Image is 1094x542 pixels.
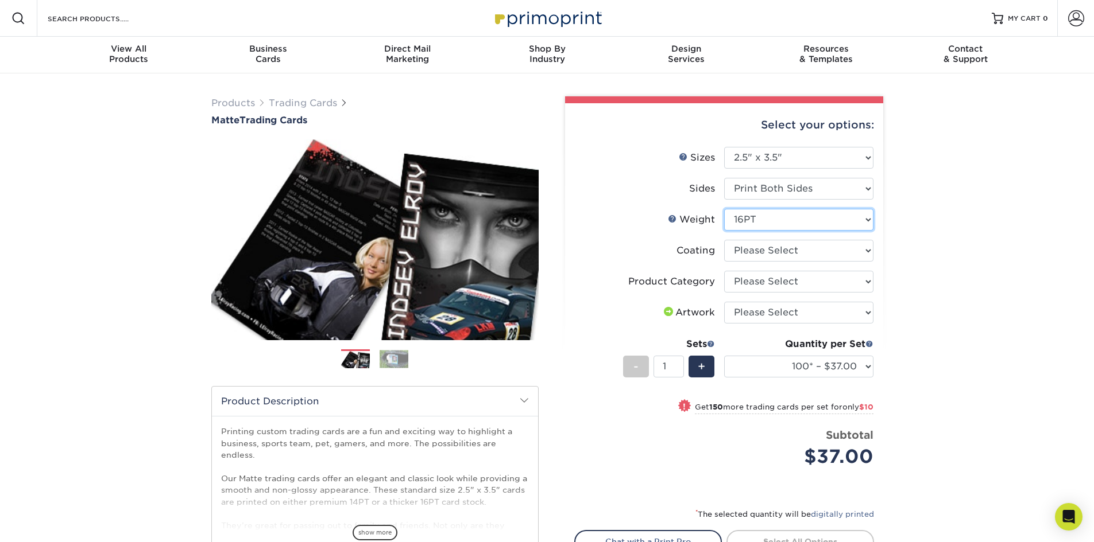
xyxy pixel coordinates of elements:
span: - [633,358,639,375]
div: $37.00 [733,443,873,470]
a: DesignServices [617,37,756,73]
div: Cards [198,44,338,64]
span: show more [353,525,397,540]
span: Shop By [477,44,617,54]
a: Products [211,98,255,108]
div: Artwork [662,306,715,319]
a: digitally printed [811,510,874,518]
span: Business [198,44,338,54]
a: View AllProducts [59,37,199,73]
img: Trading Cards 02 [380,350,408,368]
span: Direct Mail [338,44,477,54]
iframe: Google Customer Reviews [999,511,1094,542]
div: Select your options: [574,103,874,147]
h2: Product Description [212,387,538,416]
div: Open Intercom Messenger [1055,503,1083,531]
strong: Subtotal [826,428,873,441]
a: Resources& Templates [756,37,896,73]
div: Weight [668,213,715,227]
span: + [698,358,705,375]
div: Products [59,44,199,64]
span: View All [59,44,199,54]
h1: Trading Cards [211,115,539,126]
div: & Support [896,44,1035,64]
div: Sets [623,337,715,351]
a: Direct MailMarketing [338,37,477,73]
span: MY CART [1008,14,1041,24]
div: Sides [689,182,715,196]
a: Contact& Support [896,37,1035,73]
span: Contact [896,44,1035,54]
a: Trading Cards [269,98,337,108]
input: SEARCH PRODUCTS..... [47,11,159,25]
div: Sizes [679,151,715,165]
span: only [842,403,873,411]
span: Design [617,44,756,54]
img: Matte 01 [211,127,539,353]
a: BusinessCards [198,37,338,73]
div: Quantity per Set [724,337,873,351]
img: Trading Cards 01 [341,350,370,370]
div: Industry [477,44,617,64]
a: Shop ByIndustry [477,37,617,73]
small: Get more trading cards per set for [695,403,873,414]
span: Matte [211,115,239,126]
img: Primoprint [490,6,605,30]
span: 0 [1043,14,1048,22]
a: MatteTrading Cards [211,115,539,126]
div: & Templates [756,44,896,64]
div: Services [617,44,756,64]
span: Resources [756,44,896,54]
div: Marketing [338,44,477,64]
small: The selected quantity will be [695,510,874,518]
div: Coating [676,244,715,258]
span: ! [683,400,686,412]
span: $10 [859,403,873,411]
div: Product Category [628,275,715,288]
strong: 150 [709,403,723,411]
